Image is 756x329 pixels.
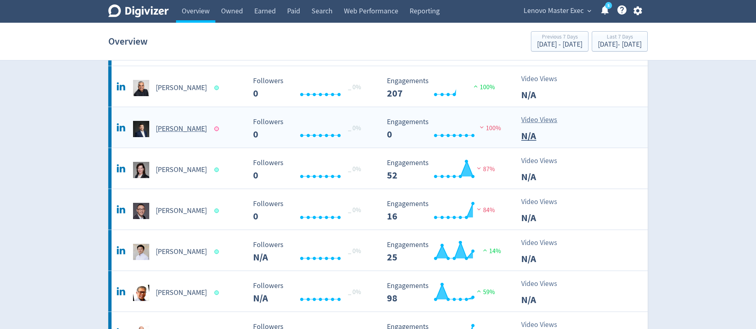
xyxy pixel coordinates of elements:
[156,206,207,216] h5: [PERSON_NAME]
[108,271,648,312] a: James Loh undefined[PERSON_NAME] Followers --- _ 0% Followers N/A Engagements 98 Engagements 98 5...
[215,290,221,295] span: Data last synced: 4 Sep 2025, 1:01pm (AEST)
[481,247,501,255] span: 14%
[108,148,648,189] a: Emily Ketchen undefined[PERSON_NAME] Followers --- _ 0% Followers 0 Engagements 52 Engagements 52...
[521,211,568,225] p: N/A
[133,285,149,301] img: James Loh undefined
[521,114,568,125] p: Video Views
[133,162,149,178] img: Emily Ketchen undefined
[108,107,648,148] a: Eddie Ang 洪珵东 undefined[PERSON_NAME] Followers --- _ 0% Followers 0 Engagements 0 Engagements 0 1...
[348,288,361,296] span: _ 0%
[156,83,207,93] h5: [PERSON_NAME]
[598,41,642,48] div: [DATE] - [DATE]
[537,41,582,48] div: [DATE] - [DATE]
[108,230,648,271] a: George Toh undefined[PERSON_NAME] Followers N/A Followers N/A _ 0% Engagements 25 Engagements 25 ...
[475,288,495,296] span: 59%
[249,241,371,262] svg: Followers N/A
[215,249,221,254] span: Data last synced: 4 Sep 2025, 6:02am (AEST)
[383,200,505,221] svg: Engagements 16
[478,124,486,130] img: negative-performance.svg
[475,288,483,294] img: positive-performance.svg
[521,170,568,184] p: N/A
[521,4,593,17] button: Lenovo Master Exec
[133,121,149,137] img: Eddie Ang 洪珵东 undefined
[592,31,648,52] button: Last 7 Days[DATE]- [DATE]
[383,77,505,99] svg: Engagements 207
[215,127,221,131] span: Data last synced: 2 Sep 2025, 7:02pm (AEST)
[156,165,207,175] h5: [PERSON_NAME]
[521,292,568,307] p: N/A
[521,88,568,102] p: N/A
[475,165,483,171] img: negative-performance.svg
[133,203,149,219] img: Eric Yu Hai undefined
[156,124,207,134] h5: [PERSON_NAME]
[531,31,588,52] button: Previous 7 Days[DATE] - [DATE]
[108,28,148,54] h1: Overview
[605,2,612,9] a: 5
[249,77,371,99] svg: Followers ---
[521,252,568,266] p: N/A
[524,4,584,17] span: Lenovo Master Exec
[348,124,361,132] span: _ 0%
[521,129,568,143] p: N/A
[472,83,495,91] span: 100%
[608,3,610,9] text: 5
[249,282,371,303] svg: Followers ---
[383,282,505,303] svg: Engagements 98
[348,165,361,173] span: _ 0%
[383,159,505,181] svg: Engagements 52
[478,124,501,132] span: 100%
[156,247,207,257] h5: [PERSON_NAME]
[521,237,568,248] p: Video Views
[521,278,568,289] p: Video Views
[156,288,207,298] h5: [PERSON_NAME]
[133,244,149,260] img: George Toh undefined
[521,155,568,166] p: Video Views
[586,7,593,15] span: expand_more
[215,209,221,213] span: Data last synced: 4 Sep 2025, 3:02pm (AEST)
[598,34,642,41] div: Last 7 Days
[348,206,361,214] span: _ 0%
[521,196,568,207] p: Video Views
[472,83,480,89] img: positive-performance.svg
[537,34,582,41] div: Previous 7 Days
[249,200,371,221] svg: Followers ---
[108,189,648,230] a: Eric Yu Hai undefined[PERSON_NAME] Followers --- _ 0% Followers 0 Engagements 16 Engagements 16 8...
[481,247,489,253] img: positive-performance.svg
[475,165,495,173] span: 87%
[215,86,221,90] span: Data last synced: 4 Sep 2025, 1:01am (AEST)
[383,118,505,140] svg: Engagements 0
[475,206,495,214] span: 84%
[521,73,568,84] p: Video Views
[348,247,361,255] span: _ 0%
[215,168,221,172] span: Data last synced: 4 Sep 2025, 2:02pm (AEST)
[249,118,371,140] svg: Followers ---
[383,241,505,262] svg: Engagements 25
[475,206,483,212] img: negative-performance.svg
[108,66,648,107] a: Dilip Bhatia undefined[PERSON_NAME] Followers --- _ 0% Followers 0 Engagements 207 Engagements 20...
[249,159,371,181] svg: Followers ---
[348,83,361,91] span: _ 0%
[133,80,149,96] img: Dilip Bhatia undefined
